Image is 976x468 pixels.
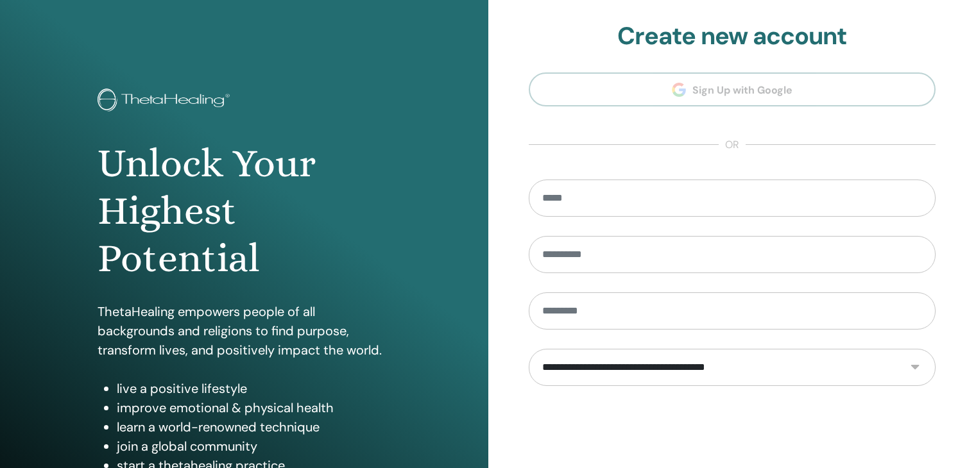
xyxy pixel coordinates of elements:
[635,405,830,455] iframe: reCAPTCHA
[117,417,391,437] li: learn a world-renowned technique
[719,137,746,153] span: or
[98,302,391,360] p: ThetaHealing empowers people of all backgrounds and religions to find purpose, transform lives, a...
[117,437,391,456] li: join a global community
[529,22,936,51] h2: Create new account
[117,379,391,398] li: live a positive lifestyle
[117,398,391,417] li: improve emotional & physical health
[98,140,391,283] h1: Unlock Your Highest Potential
